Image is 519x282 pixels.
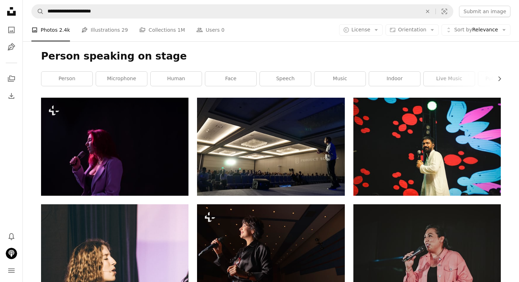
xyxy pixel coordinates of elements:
[6,248,17,259] img: Avatar of user ILA Luxembourg
[4,89,19,103] a: Download History
[4,246,19,261] button: Profile
[197,98,344,196] img: white false ceiling
[459,6,510,17] button: Submit an image
[4,4,19,20] a: Home — Unsplash
[353,98,501,196] img: A man standing on a stage holding a microphone
[493,72,501,86] button: scroll list to the right
[31,4,453,19] form: Find visuals sitewide
[436,5,453,18] button: Visual search
[32,5,44,18] button: Search Unsplash
[454,27,472,32] span: Sort by
[369,72,420,86] a: indoor
[424,72,475,86] a: live music
[314,72,366,86] a: music
[221,26,225,34] span: 0
[197,250,344,256] a: a woman standing in front of a microphone
[353,250,501,256] a: man in pink dress shirt singing
[41,143,188,150] a: a woman with red hair is holding a microphone
[197,143,344,150] a: white false ceiling
[139,19,185,41] a: Collections 1M
[4,229,19,243] button: Notifications
[81,19,128,41] a: Illustrations 29
[41,50,501,63] h1: Person speaking on stage
[205,72,256,86] a: face
[41,98,188,196] img: a woman with red hair is holding a microphone
[398,27,426,32] span: Orientation
[4,40,19,54] a: Illustrations
[196,19,225,41] a: Users 0
[177,26,185,34] span: 1M
[122,26,128,34] span: 29
[352,27,371,32] span: License
[339,24,383,36] button: License
[4,263,19,278] button: Menu
[386,24,439,36] button: Orientation
[4,72,19,86] a: Collections
[260,72,311,86] a: speech
[454,26,498,34] span: Relevance
[420,5,435,18] button: Clear
[353,143,501,150] a: A man standing on a stage holding a microphone
[442,24,510,36] button: Sort byRelevance
[41,72,92,86] a: person
[4,23,19,37] a: Photos
[151,72,202,86] a: human
[96,72,147,86] a: microphone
